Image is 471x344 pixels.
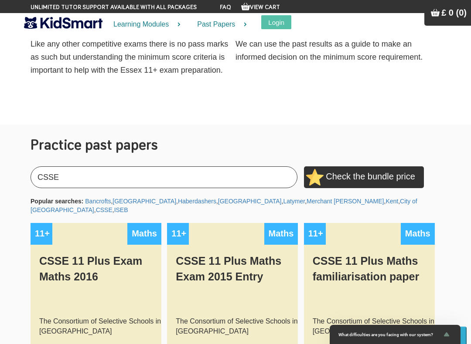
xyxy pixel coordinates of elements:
[307,198,384,205] a: Merchant [PERSON_NAME]
[31,37,229,77] p: Like any other competitive exams there is no pass marks as such but understanding the minimum sco...
[218,198,282,205] a: [GEOGRAPHIC_DATA]
[31,138,440,153] h2: Practice past papers
[85,198,111,205] a: Bancrofts
[167,245,298,317] div: CSSE 11 Plus Maths Exam 2015 Entry
[113,198,176,205] a: [GEOGRAPHIC_DATA]
[338,329,452,340] button: Show survey - What difficulties are you facing with our system?
[283,198,305,205] a: Latymer
[241,4,280,10] a: View Cart
[235,37,434,64] p: We can use the past results as a guide to make an informed decision on the minimum score requirem...
[304,223,326,245] div: 11+
[31,245,161,317] div: CSSE 11 Plus Exam Maths 2016
[114,206,128,213] a: ISEB
[102,13,186,36] a: Learning Modules
[186,13,253,36] a: Past Papers
[431,8,440,17] img: Your items in the shopping basket
[306,169,324,186] img: star.svg
[441,8,467,17] span: £ 0 (0)
[31,166,297,188] input: Start typing the name of the school to search...
[31,223,52,245] div: 11+
[220,4,231,10] a: FAQ
[261,15,291,29] button: Login
[31,198,417,213] a: City of [GEOGRAPHIC_DATA]
[264,223,298,245] div: Maths
[127,223,161,245] div: Maths
[386,198,398,205] a: Kent
[167,223,189,245] div: 11+
[31,3,197,12] span: Unlimited tutor support available with all packages
[31,198,83,205] b: Popular searches:
[326,172,415,181] a: Check the bundle price
[24,15,102,30] img: KidSmart logo
[401,223,435,245] div: Maths
[304,245,435,317] div: CSSE 11 Plus Maths familiarisation paper
[241,2,250,11] img: Your items in the shopping basket
[31,197,440,214] div: , , , , , , , , ,
[96,206,113,213] a: CSSE
[338,332,441,337] span: What difficulties are you facing with our system?
[178,198,216,205] a: Haberdashers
